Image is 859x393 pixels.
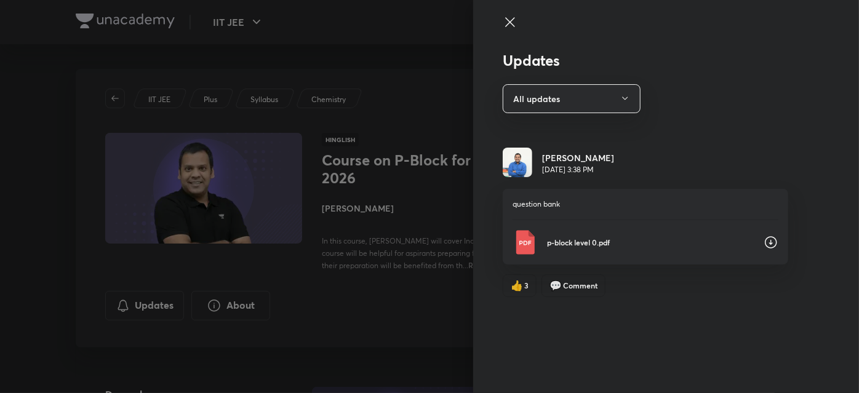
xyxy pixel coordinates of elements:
img: Avatar [503,148,532,177]
button: All updates [503,84,641,113]
img: Pdf [513,230,537,255]
span: comment [549,280,562,291]
h3: Updates [503,52,788,69]
span: like [511,280,523,291]
span: 3 [524,280,529,291]
span: Comment [563,280,597,291]
p: question bank [513,199,778,210]
p: p-block level 0.pdf [547,237,754,248]
h6: [PERSON_NAME] [542,151,614,164]
p: [DATE] 3:38 PM [542,164,614,175]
